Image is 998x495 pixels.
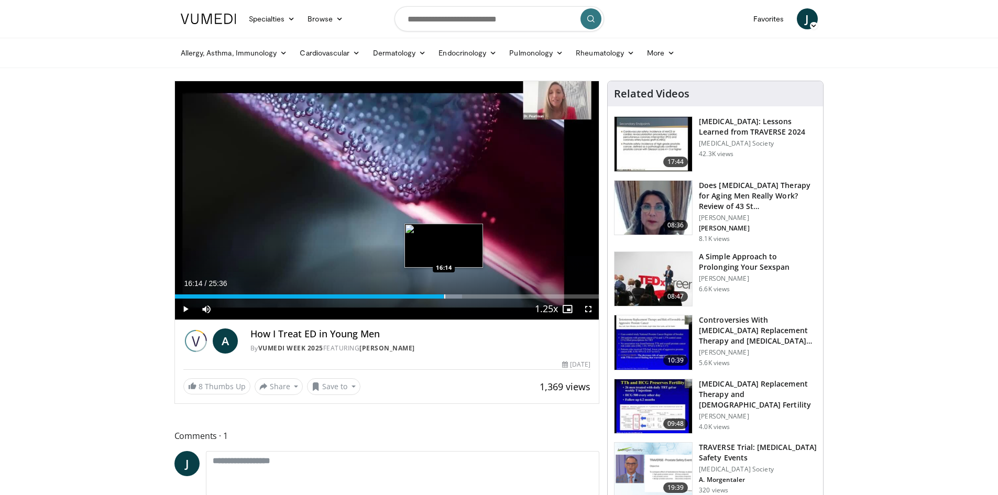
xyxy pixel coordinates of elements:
span: 09:48 [663,419,688,429]
p: A. Morgentaler [699,476,817,484]
a: Specialties [243,8,302,29]
a: J [797,8,818,29]
a: Allergy, Asthma, Immunology [174,42,294,63]
h3: Does [MEDICAL_DATA] Therapy for Aging Men Really Work? Review of 43 St… [699,180,817,212]
a: Cardiovascular [293,42,366,63]
span: Comments 1 [174,429,600,443]
img: image.jpeg [404,224,483,268]
img: 4d4bce34-7cbb-4531-8d0c-5308a71d9d6c.150x105_q85_crop-smart_upscale.jpg [615,181,692,235]
h3: Controversies With [MEDICAL_DATA] Replacement Therapy and [MEDICAL_DATA] Can… [699,315,817,346]
p: [PERSON_NAME] [699,348,817,357]
button: Fullscreen [578,299,599,320]
p: [MEDICAL_DATA] Society [699,139,817,148]
span: 1,369 views [540,380,590,393]
h4: How I Treat ED in Young Men [250,328,591,340]
a: Rheumatology [569,42,641,63]
div: By FEATURING [250,344,591,353]
span: / [205,279,207,288]
a: Pulmonology [503,42,569,63]
span: 10:39 [663,355,688,366]
h3: [MEDICAL_DATA]: Lessons Learned from TRAVERSE 2024 [699,116,817,137]
p: [PERSON_NAME] [699,214,817,222]
a: 10:39 Controversies With [MEDICAL_DATA] Replacement Therapy and [MEDICAL_DATA] Can… [PERSON_NAME]... [614,315,817,370]
img: 418933e4-fe1c-4c2e-be56-3ce3ec8efa3b.150x105_q85_crop-smart_upscale.jpg [615,315,692,370]
button: Share [255,378,303,395]
p: 320 views [699,486,728,494]
img: 1317c62a-2f0d-4360-bee0-b1bff80fed3c.150x105_q85_crop-smart_upscale.jpg [615,117,692,171]
div: Progress Bar [175,294,599,299]
p: 8.1K views [699,235,730,243]
a: Browse [301,8,349,29]
p: [PERSON_NAME] [699,274,817,283]
span: 25:36 [209,279,227,288]
p: [PERSON_NAME] [699,224,817,233]
p: 4.0K views [699,423,730,431]
p: 5.6K views [699,359,730,367]
button: Enable picture-in-picture mode [557,299,578,320]
h3: TRAVERSE Trial: [MEDICAL_DATA] Safety Events [699,442,817,463]
button: Play [175,299,196,320]
h3: [MEDICAL_DATA] Replacement Therapy and [DEMOGRAPHIC_DATA] Fertility [699,379,817,410]
a: Dermatology [367,42,433,63]
img: 58e29ddd-d015-4cd9-bf96-f28e303b730c.150x105_q85_crop-smart_upscale.jpg [615,379,692,434]
button: Playback Rate [536,299,557,320]
a: 8 Thumbs Up [183,378,250,394]
h3: A Simple Approach to Prolonging Your Sexspan [699,251,817,272]
span: 19:39 [663,482,688,493]
span: 17:44 [663,157,688,167]
p: 42.3K views [699,150,733,158]
a: A [213,328,238,354]
p: [PERSON_NAME] [699,412,817,421]
span: 16:14 [184,279,203,288]
input: Search topics, interventions [394,6,604,31]
div: [DATE] [562,360,590,369]
p: [MEDICAL_DATA] Society [699,465,817,474]
img: c4bd4661-e278-4c34-863c-57c104f39734.150x105_q85_crop-smart_upscale.jpg [615,252,692,306]
img: Vumedi Week 2025 [183,328,209,354]
span: 08:36 [663,220,688,230]
h4: Related Videos [614,87,689,100]
a: [PERSON_NAME] [359,344,415,353]
span: 08:47 [663,291,688,302]
p: 6.6K views [699,285,730,293]
video-js: Video Player [175,81,599,320]
a: 09:48 [MEDICAL_DATA] Replacement Therapy and [DEMOGRAPHIC_DATA] Fertility [PERSON_NAME] 4.0K views [614,379,817,434]
a: More [641,42,681,63]
a: Vumedi Week 2025 [258,344,323,353]
a: J [174,451,200,476]
a: Endocrinology [432,42,503,63]
a: 08:47 A Simple Approach to Prolonging Your Sexspan [PERSON_NAME] 6.6K views [614,251,817,307]
button: Save to [307,378,360,395]
img: VuMedi Logo [181,14,236,24]
span: 8 [199,381,203,391]
a: Favorites [747,8,791,29]
a: 08:36 Does [MEDICAL_DATA] Therapy for Aging Men Really Work? Review of 43 St… [PERSON_NAME] [PERS... [614,180,817,243]
a: 17:44 [MEDICAL_DATA]: Lessons Learned from TRAVERSE 2024 [MEDICAL_DATA] Society 42.3K views [614,116,817,172]
button: Mute [196,299,217,320]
